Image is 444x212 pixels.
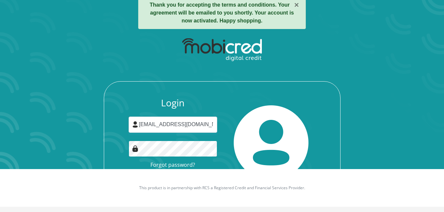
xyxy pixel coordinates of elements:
h3: Login [129,97,217,109]
p: This product is in partnership with RCS a Registered Credit and Financial Services Provider. [39,185,406,191]
img: Image [132,145,139,152]
img: mobicred logo [182,38,262,61]
img: user-icon image [132,121,139,128]
input: Username [129,117,217,133]
a: Forgot password? [150,161,195,168]
button: × [294,1,299,9]
strong: Thank you for accepting the terms and conditions. Your agreement will be emailed to you shortly. ... [150,2,294,23]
